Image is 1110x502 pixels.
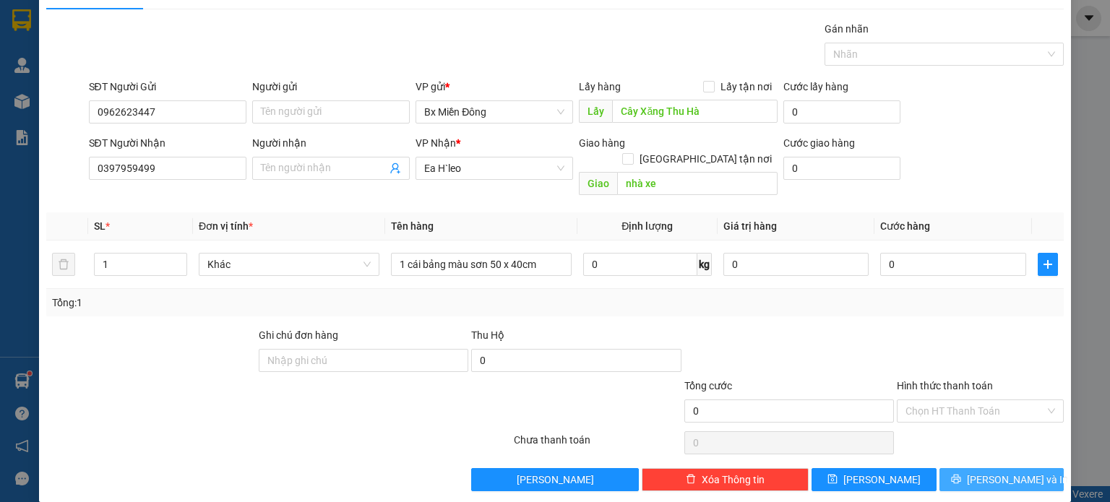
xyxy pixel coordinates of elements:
[199,220,253,232] span: Đơn vị tính
[897,380,993,391] label: Hình thức thanh toán
[512,432,682,457] div: Chưa thanh toán
[94,220,106,232] span: SL
[621,220,673,232] span: Định lượng
[827,474,838,485] span: save
[416,79,573,95] div: VP gửi
[390,163,401,174] span: user-add
[686,474,696,485] span: delete
[684,380,732,391] span: Tổng cước
[89,135,246,151] div: SĐT Người Nhận
[89,79,246,95] div: SĐT Người Gửi
[579,100,612,123] span: Lấy
[702,472,765,488] span: Xóa Thông tin
[617,172,778,195] input: Dọc đường
[259,349,468,372] input: Ghi chú đơn hàng
[207,254,371,275] span: Khác
[812,468,937,491] button: save[PERSON_NAME]
[723,220,777,232] span: Giá trị hàng
[825,23,869,35] label: Gán nhãn
[715,79,778,95] span: Lấy tận nơi
[634,151,778,167] span: [GEOGRAPHIC_DATA] tận nơi
[783,157,900,180] input: Cước giao hàng
[416,137,456,149] span: VP Nhận
[783,81,848,92] label: Cước lấy hàng
[259,329,338,341] label: Ghi chú đơn hàng
[52,253,75,276] button: delete
[843,472,921,488] span: [PERSON_NAME]
[103,14,138,29] span: Nhận:
[252,135,410,151] div: Người nhận
[1038,259,1057,270] span: plus
[103,12,205,30] div: Ea H`leo
[103,30,205,64] div: Nha Khoa Valis
[579,81,621,92] span: Lấy hàng
[783,100,900,124] input: Cước lấy hàng
[723,253,869,276] input: 0
[939,468,1064,491] button: printer[PERSON_NAME] và In
[424,101,564,123] span: Bx Miền Đông
[124,85,195,110] span: Vp Bmt
[517,472,594,488] span: [PERSON_NAME]
[52,295,429,311] div: Tổng: 1
[471,329,504,341] span: Thu Hộ
[424,157,564,179] span: Ea H`leo
[103,64,205,85] div: 0843218218
[391,220,434,232] span: Tên hàng
[252,79,410,95] div: Người gửi
[103,92,124,108] span: DĐ:
[12,14,35,29] span: Gửi:
[967,472,1068,488] span: [PERSON_NAME] và In
[12,12,93,47] div: Bx Miền Đông
[579,172,617,195] span: Giao
[697,253,712,276] span: kg
[1038,253,1058,276] button: plus
[951,474,961,485] span: printer
[612,100,778,123] input: Dọc đường
[579,137,625,149] span: Giao hàng
[391,253,572,276] input: VD: Bàn, Ghế
[471,468,638,491] button: [PERSON_NAME]
[642,468,809,491] button: deleteXóa Thông tin
[783,137,855,149] label: Cước giao hàng
[880,220,930,232] span: Cước hàng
